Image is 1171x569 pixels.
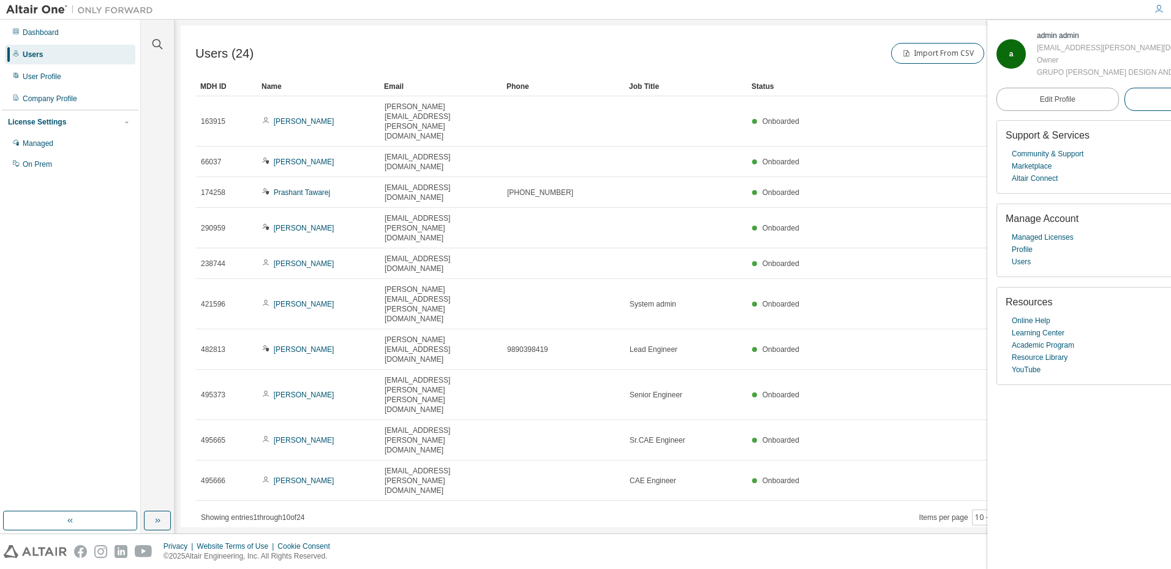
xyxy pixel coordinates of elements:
[1012,231,1074,243] a: Managed Licenses
[751,77,1086,96] div: Status
[385,284,496,324] span: [PERSON_NAME][EMAIL_ADDRESS][PERSON_NAME][DOMAIN_NAME]
[996,88,1119,111] a: Edit Profile
[506,77,619,96] div: Phone
[274,391,334,399] a: [PERSON_NAME]
[201,345,225,354] span: 482813
[4,545,67,558] img: altair_logo.svg
[1040,94,1075,104] span: Edit Profile
[1012,243,1033,256] a: Profile
[385,102,496,141] span: [PERSON_NAME][EMAIL_ADDRESS][PERSON_NAME][DOMAIN_NAME]
[762,345,799,354] span: Onboarded
[1006,213,1079,224] span: Manage Account
[201,259,225,269] span: 238744
[630,476,676,486] span: CAE Engineer
[630,299,676,309] span: System admin
[201,513,305,522] span: Showing entries 1 through 10 of 24
[629,77,742,96] div: Job Title
[1012,148,1083,160] a: Community & Support
[274,345,334,354] a: [PERSON_NAME]
[23,159,52,169] div: On Prem
[201,188,225,197] span: 174258
[135,545,152,558] img: youtube.svg
[762,436,799,445] span: Onboarded
[23,50,43,59] div: Users
[274,476,334,485] a: [PERSON_NAME]
[384,77,497,96] div: Email
[1012,327,1064,339] a: Learning Center
[507,188,573,197] span: [PHONE_NUMBER]
[164,551,337,562] p: © 2025 Altair Engineering, Inc. All Rights Reserved.
[630,435,685,445] span: Sr.CAE Engineer
[262,77,374,96] div: Name
[385,152,496,172] span: [EMAIL_ADDRESS][DOMAIN_NAME]
[274,117,334,126] a: [PERSON_NAME]
[94,545,107,558] img: instagram.svg
[385,254,496,273] span: [EMAIL_ADDRESS][DOMAIN_NAME]
[201,476,225,486] span: 495666
[1006,297,1052,307] span: Resources
[201,435,225,445] span: 495665
[1012,364,1041,376] a: YouTube
[762,188,799,197] span: Onboarded
[274,188,331,197] a: Prashant Tawarej
[919,510,995,525] span: Items per page
[23,28,59,37] div: Dashboard
[201,299,225,309] span: 421596
[6,4,159,16] img: Altair One
[891,43,984,64] button: Import From CSV
[762,158,799,166] span: Onboarded
[1012,172,1058,185] a: Altair Connect
[23,72,61,82] div: User Profile
[762,476,799,485] span: Onboarded
[385,213,496,243] span: [EMAIL_ADDRESS][PERSON_NAME][DOMAIN_NAME]
[195,47,254,61] span: Users (24)
[975,513,992,522] button: 10
[630,390,682,400] span: Senior Engineer
[385,375,496,414] span: [EMAIL_ADDRESS][PERSON_NAME][PERSON_NAME][DOMAIN_NAME]
[762,224,799,232] span: Onboarded
[762,391,799,399] span: Onboarded
[762,300,799,308] span: Onboarded
[507,345,548,354] span: 9890398419
[1012,351,1067,364] a: Resource Library
[201,390,225,400] span: 495373
[201,157,221,167] span: 66037
[115,545,127,558] img: linkedin.svg
[1012,256,1031,268] a: Users
[164,541,197,551] div: Privacy
[274,158,334,166] a: [PERSON_NAME]
[23,94,77,104] div: Company Profile
[762,259,799,268] span: Onboarded
[762,117,799,126] span: Onboarded
[274,436,334,445] a: [PERSON_NAME]
[1012,315,1050,327] a: Online Help
[385,466,496,495] span: [EMAIL_ADDRESS][PERSON_NAME][DOMAIN_NAME]
[1006,130,1090,140] span: Support & Services
[1012,160,1052,172] a: Marketplace
[274,300,334,308] a: [PERSON_NAME]
[385,335,496,364] span: [PERSON_NAME][EMAIL_ADDRESS][DOMAIN_NAME]
[197,541,277,551] div: Website Terms of Use
[74,545,87,558] img: facebook.svg
[274,259,334,268] a: [PERSON_NAME]
[201,223,225,233] span: 290959
[274,224,334,232] a: [PERSON_NAME]
[385,183,496,202] span: [EMAIL_ADDRESS][DOMAIN_NAME]
[1012,339,1074,351] a: Academic Program
[201,116,225,126] span: 163915
[8,117,66,127] div: License Settings
[1009,50,1014,58] span: a
[200,77,252,96] div: MDH ID
[277,541,337,551] div: Cookie Consent
[630,345,677,354] span: Lead Engineer
[23,139,53,148] div: Managed
[385,426,496,455] span: [EMAIL_ADDRESS][PERSON_NAME][DOMAIN_NAME]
